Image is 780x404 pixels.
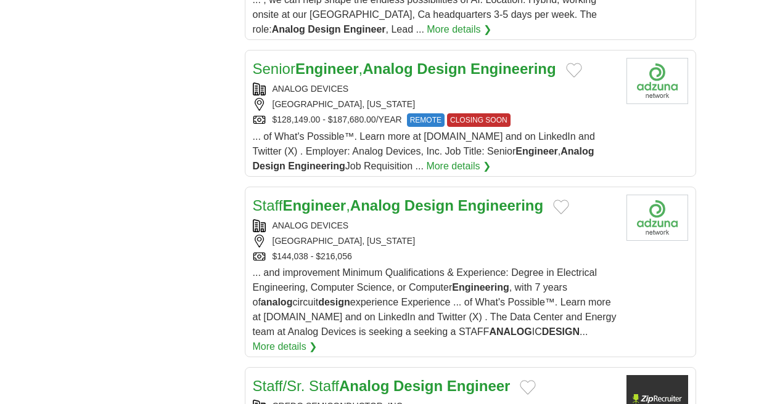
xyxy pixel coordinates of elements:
a: More details ❯ [426,159,491,174]
strong: Analog [339,378,389,394]
a: SeniorEngineer,Analog Design Engineering [253,60,556,77]
strong: Engineer [447,378,511,394]
a: More details ❯ [427,22,491,37]
a: Staff/Sr. StaffAnalog Design Engineer [253,378,511,394]
img: Analog Devices logo [626,195,688,241]
strong: Engineering [458,197,544,214]
div: [GEOGRAPHIC_DATA], [US_STATE] [253,98,617,111]
strong: Engineering [470,60,556,77]
strong: Analog [363,60,413,77]
strong: Analog [560,146,594,156]
span: REMOTE [407,113,445,127]
strong: ANALOG [489,326,532,337]
strong: Analog [350,197,400,214]
strong: Engineering [288,161,345,171]
img: Analog Devices logo [626,58,688,104]
strong: Engineer [295,60,359,77]
strong: Design [308,24,340,34]
a: StaffEngineer,Analog Design Engineering [253,197,544,214]
button: Add to favorite jobs [566,63,582,78]
strong: Engineer [515,146,557,156]
div: [GEOGRAPHIC_DATA], [US_STATE] [253,235,617,248]
a: ANALOG DEVICES [273,84,349,94]
span: CLOSING SOON [447,113,511,127]
span: ... and improvement Minimum Qualifications & Experience: Degree in Electrical Engineering, Comput... [253,267,617,337]
button: Add to favorite jobs [520,380,536,395]
button: Add to favorite jobs [553,200,569,214]
a: More details ❯ [253,339,318,354]
div: $144,038 - $216,056 [253,250,617,263]
strong: Design [417,60,466,77]
span: ... of What's Possible™. Learn more at [DOMAIN_NAME] and on LinkedIn and Twitter (X) . Employer: ... [253,131,595,171]
strong: analog [261,297,293,307]
strong: Analog [272,24,305,34]
strong: Engineering [452,282,509,293]
strong: Design [393,378,443,394]
strong: Design [404,197,454,214]
strong: DESIGN [542,326,580,337]
a: ANALOG DEVICES [273,220,349,230]
strong: Design [253,161,285,171]
strong: design [318,297,350,307]
div: $128,149.00 - $187,680.00/YEAR [253,113,617,127]
strong: Engineer [343,24,385,34]
strong: Engineer [282,197,346,214]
